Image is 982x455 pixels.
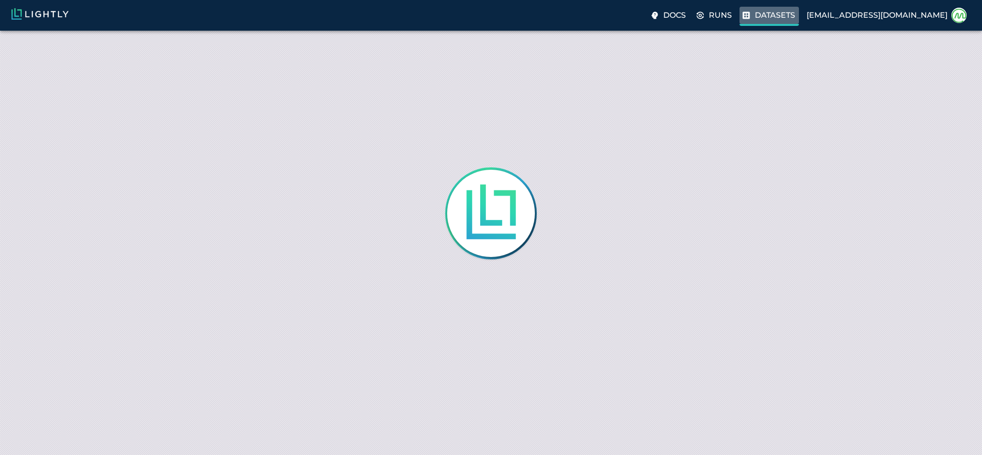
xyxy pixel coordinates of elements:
img: Dinesh T [951,8,967,23]
p: Docs [663,10,686,21]
p: Runs [709,10,732,21]
p: Datasets [755,10,795,21]
a: Datasets [739,7,799,24]
label: Runs [693,7,736,24]
img: Lightly [12,8,69,20]
label: [EMAIL_ADDRESS][DOMAIN_NAME]Dinesh T [803,5,970,26]
p: [EMAIL_ADDRESS][DOMAIN_NAME] [807,10,947,21]
label: Datasets [739,7,799,26]
label: Docs [648,7,690,24]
